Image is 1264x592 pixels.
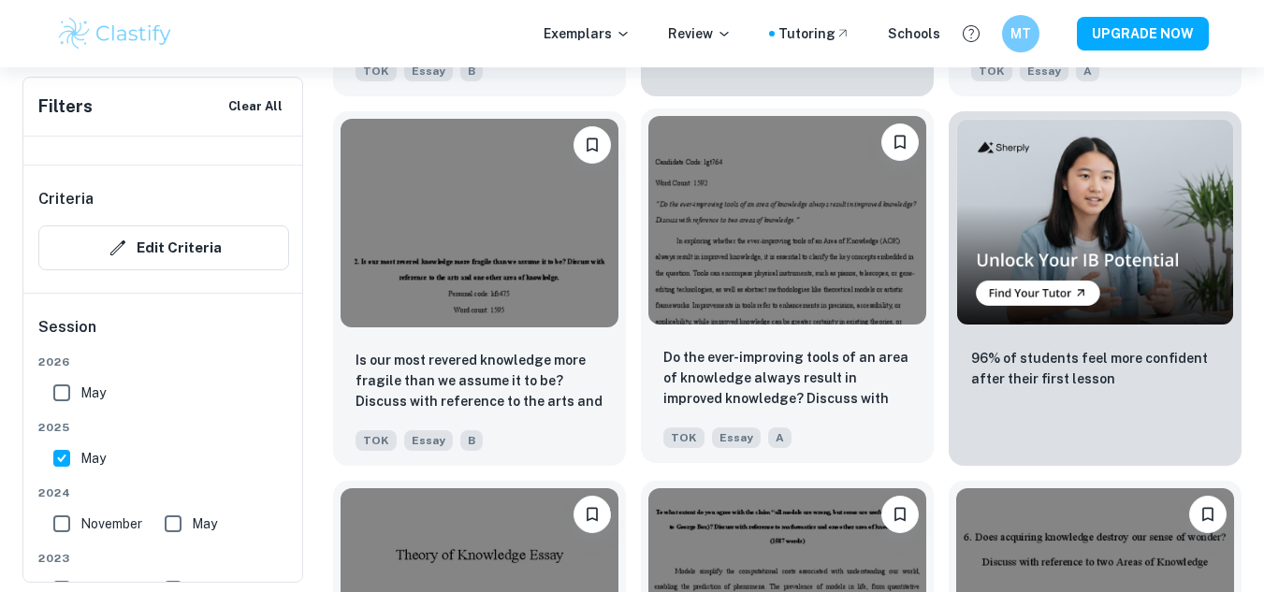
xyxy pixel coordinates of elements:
[38,94,93,120] h6: Filters
[1002,15,1039,52] button: MT
[881,123,919,161] button: Bookmark
[224,93,287,121] button: Clear All
[544,23,631,44] p: Exemplars
[971,348,1219,389] p: 96% of students feel more confident after their first lesson
[192,513,217,534] span: May
[712,427,761,448] span: Essay
[356,61,397,81] span: TOK
[341,119,618,327] img: TOK Essay example thumbnail: Is our most revered knowledge more frag
[356,350,603,413] p: Is our most revered knowledge more fragile than we assume it to be? Discuss with reference to the...
[38,419,289,436] span: 2025
[1076,61,1099,81] span: A
[663,427,705,448] span: TOK
[38,188,94,210] h6: Criteria
[356,430,397,451] span: TOK
[333,111,626,466] a: Bookmark Is our most revered knowledge more fragile than we assume it to be? Discuss with referen...
[80,513,142,534] span: November
[38,225,289,270] button: Edit Criteria
[648,116,926,325] img: TOK Essay example thumbnail: Do the ever-improving tools of an area o
[56,15,175,52] img: Clastify logo
[38,550,289,567] span: 2023
[641,111,934,466] a: BookmarkDo the ever-improving tools of an area of knowledge always result in improved knowledge? ...
[460,61,483,81] span: B
[574,496,611,533] button: Bookmark
[955,18,987,50] button: Help and Feedback
[38,316,289,354] h6: Session
[38,484,289,501] span: 2024
[404,61,453,81] span: Essay
[949,111,1242,466] a: Thumbnail96% of students feel more confident after their first lesson
[460,430,483,451] span: B
[971,61,1012,81] span: TOK
[80,383,106,403] span: May
[778,23,850,44] a: Tutoring
[668,23,732,44] p: Review
[1010,23,1031,44] h6: MT
[1189,496,1227,533] button: Bookmark
[881,496,919,533] button: Bookmark
[80,448,106,469] span: May
[1020,61,1068,81] span: Essay
[574,126,611,164] button: Bookmark
[663,347,911,411] p: Do the ever-improving tools of an area of knowledge always result in improved knowledge? Discuss ...
[404,430,453,451] span: Essay
[1077,17,1209,51] button: UPGRADE NOW
[888,23,940,44] a: Schools
[768,427,792,448] span: A
[956,119,1234,325] img: Thumbnail
[38,354,289,370] span: 2026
